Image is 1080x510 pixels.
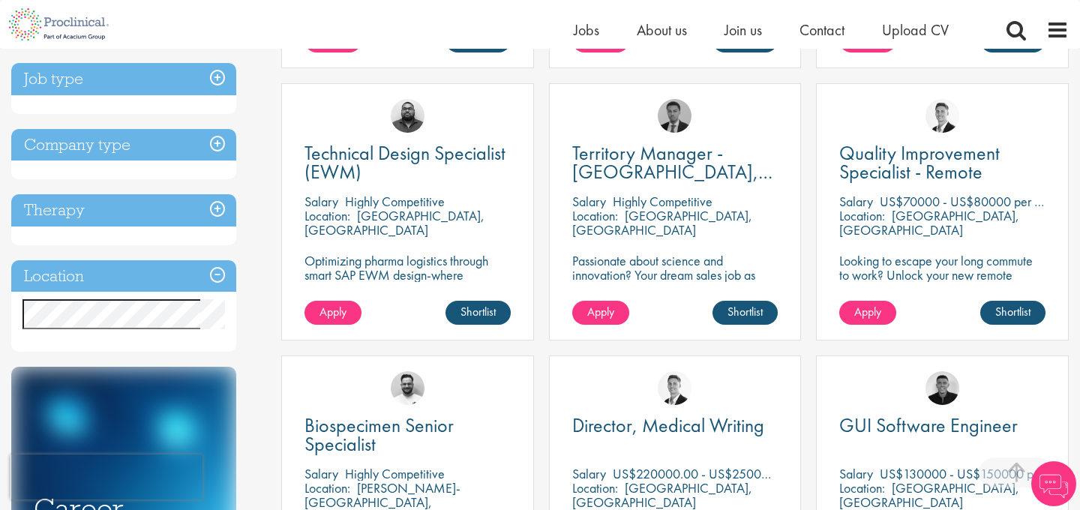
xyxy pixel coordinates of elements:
[613,465,1000,482] p: US$220000.00 - US$250000.00 per annum + Highly Competitive Salary
[637,20,687,40] a: About us
[839,144,1045,181] a: Quality Improvement Specialist - Remote
[587,304,614,319] span: Apply
[304,140,505,184] span: Technical Design Specialist (EWM)
[1031,461,1076,506] img: Chatbot
[445,301,511,325] a: Shortlist
[839,140,1000,184] span: Quality Improvement Specialist - Remote
[658,371,691,405] img: George Watson
[304,412,454,457] span: Biospecimen Senior Specialist
[304,301,361,325] a: Apply
[572,207,618,224] span: Location:
[11,260,236,292] h3: Location
[839,412,1018,438] span: GUI Software Engineer
[882,20,949,40] a: Upload CV
[925,371,959,405] img: Christian Andersen
[839,301,896,325] a: Apply
[572,301,629,325] a: Apply
[304,207,350,224] span: Location:
[391,371,424,405] img: Emile De Beer
[613,193,712,210] p: Highly Competitive
[839,207,1019,238] p: [GEOGRAPHIC_DATA], [GEOGRAPHIC_DATA]
[572,193,606,210] span: Salary
[980,301,1045,325] a: Shortlist
[658,99,691,133] img: Carl Gbolade
[304,465,338,482] span: Salary
[724,20,762,40] a: Join us
[925,99,959,133] img: George Watson
[854,304,881,319] span: Apply
[10,454,202,499] iframe: reCAPTCHA
[839,207,885,224] span: Location:
[572,416,778,435] a: Director, Medical Writing
[304,193,338,210] span: Salary
[11,129,236,161] h3: Company type
[11,63,236,95] h3: Job type
[304,207,484,238] p: [GEOGRAPHIC_DATA], [GEOGRAPHIC_DATA]
[572,465,606,482] span: Salary
[391,99,424,133] img: Ashley Bennett
[712,301,778,325] a: Shortlist
[572,479,618,496] span: Location:
[839,416,1045,435] a: GUI Software Engineer
[304,144,511,181] a: Technical Design Specialist (EWM)
[304,479,350,496] span: Location:
[304,253,511,310] p: Optimizing pharma logistics through smart SAP EWM design-where precision meets performance in eve...
[880,193,1068,210] p: US$70000 - US$80000 per annum
[572,144,778,181] a: Territory Manager - [GEOGRAPHIC_DATA], [GEOGRAPHIC_DATA]
[319,304,346,319] span: Apply
[572,140,772,203] span: Territory Manager - [GEOGRAPHIC_DATA], [GEOGRAPHIC_DATA]
[304,416,511,454] a: Biospecimen Senior Specialist
[572,253,778,296] p: Passionate about science and innovation? Your dream sales job as Territory Manager awaits!
[574,20,599,40] a: Jobs
[11,194,236,226] h3: Therapy
[345,465,445,482] p: Highly Competitive
[839,253,1045,310] p: Looking to escape your long commute to work? Unlock your new remote working position with this ex...
[839,193,873,210] span: Salary
[572,412,764,438] span: Director, Medical Writing
[345,193,445,210] p: Highly Competitive
[839,479,885,496] span: Location:
[839,465,873,482] span: Salary
[799,20,844,40] a: Contact
[572,207,752,238] p: [GEOGRAPHIC_DATA], [GEOGRAPHIC_DATA]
